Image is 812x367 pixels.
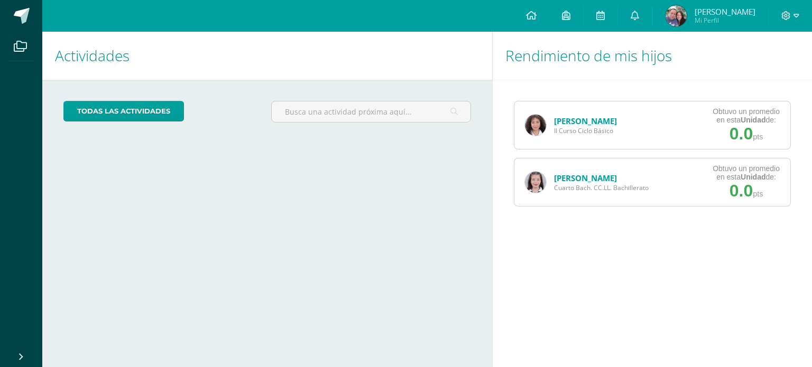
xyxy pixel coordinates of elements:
span: Cuarto Bach. CC.LL. Bachillerato [554,183,649,192]
a: todas las Actividades [63,101,184,121]
span: 0.0 [730,124,753,143]
h1: Actividades [55,32,479,80]
span: [PERSON_NAME] [695,6,755,17]
img: 0feeb4fd18ff7cf07bffb035cb2a4ec3.png [525,172,546,193]
strong: Unidad [741,116,765,124]
img: e8c2b6d319e4969be13b1a7e463c9fc1.png [525,115,546,136]
span: pts [753,190,763,198]
span: 0.0 [730,181,753,200]
h1: Rendimiento de mis hijos [505,32,799,80]
a: [PERSON_NAME] [554,173,617,183]
img: b381bdac4676c95086dea37a46e4db4c.png [666,5,687,26]
span: pts [753,133,763,141]
a: [PERSON_NAME] [554,116,617,126]
span: Mi Perfil [695,16,755,25]
div: Obtuvo un promedio en esta de: [713,164,780,181]
span: II Curso Ciclo Básico [554,126,617,135]
strong: Unidad [741,173,765,181]
div: Obtuvo un promedio en esta de: [713,107,780,124]
input: Busca una actividad próxima aquí... [272,101,470,122]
